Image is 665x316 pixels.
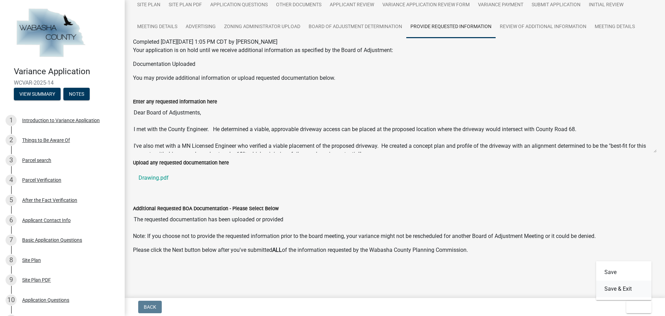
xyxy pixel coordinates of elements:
button: Save & Exit [596,281,651,297]
span: WCVAR-2025-14 [14,79,111,86]
label: Additional Requested BOA Documentation - Please Select Below [133,206,279,211]
div: 5 [6,195,17,206]
span: Completed [DATE][DATE] 1:05 PM CDT by [PERSON_NAME] [133,39,277,45]
label: Enter any requested information here [133,100,217,104]
a: Advertising [181,16,220,38]
p: You may provide additional information or upload requested documentation below. [133,74,657,82]
div: 4 [6,174,17,186]
div: Things to Be Aware Of [22,138,70,143]
div: 6 [6,215,17,226]
div: Site Plan PDF [22,277,51,282]
div: Parcel search [22,158,51,163]
p: Note: If you choose not to provide the requested information prior to the board meeting, your var... [133,232,657,240]
a: Drawing.pdf [133,170,657,186]
a: Meeting Details [591,16,639,38]
label: Upload any requested documentation here [133,161,229,165]
div: 1 [6,115,17,126]
strong: ALL [272,247,282,253]
button: Back [138,301,162,313]
button: Notes [63,88,90,100]
button: Exit [626,301,651,313]
div: Site Plan [22,258,41,263]
div: Parcel Verification [22,178,61,182]
p: Your application is on hold until we receive additional information as specified by the Board of ... [133,46,657,54]
a: Zoning Administrator Upload [220,16,304,38]
span: Exit [632,304,642,310]
img: Wabasha County, Minnesota [14,7,87,59]
wm-modal-confirm: Notes [63,92,90,97]
p: Please click the Next button below after you've submitted of the information requested by the Wab... [133,246,657,254]
div: 8 [6,255,17,266]
h4: Variance Application [14,67,119,77]
div: Application Questions [22,298,69,302]
div: Basic Application Questions [22,238,82,242]
a: Provide Requested Information [406,16,496,38]
span: Back [144,304,156,310]
div: 3 [6,155,17,166]
div: 10 [6,294,17,306]
p: Documentation Uploaded [133,60,657,68]
a: Review of Additional Information [496,16,591,38]
a: Meeting Details [133,16,181,38]
button: Save [596,264,651,281]
div: After the Fact Verification [22,198,77,203]
textarea: Dear Board of Adjustments, I met with the County Engineer. He determined a viable, approvable dri... [133,106,657,153]
div: 7 [6,234,17,246]
div: 2 [6,135,17,146]
div: Introduction to Variance Application [22,118,100,123]
a: Board of Adjustment Determination [304,16,406,38]
div: 9 [6,274,17,285]
wm-modal-confirm: Summary [14,92,61,97]
div: Applicant Contact Info [22,218,71,223]
div: Exit [596,261,651,300]
button: View Summary [14,88,61,100]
